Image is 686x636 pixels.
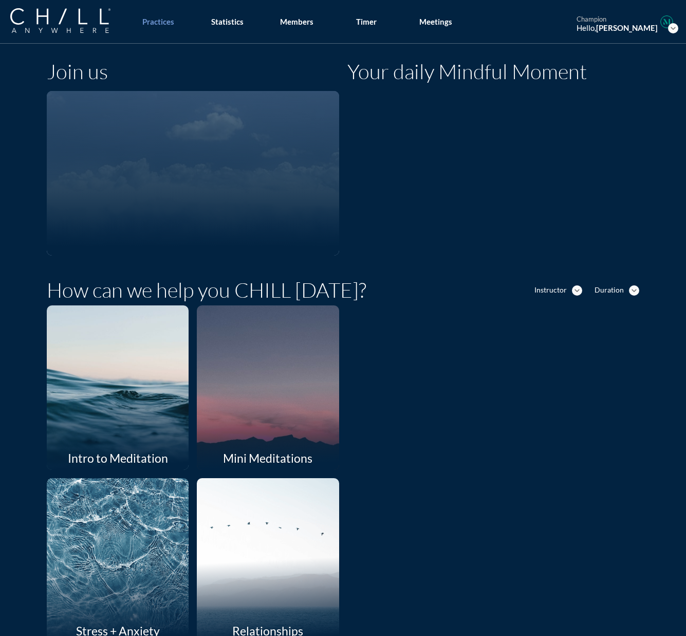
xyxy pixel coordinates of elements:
h1: How can we help you CHILL [DATE]? [47,278,366,302]
div: Timer [356,17,377,26]
i: expand_more [572,285,582,296]
div: champion [577,15,658,24]
img: Company Logo [10,8,110,33]
div: Instructor [534,286,567,295]
strong: [PERSON_NAME] [596,23,658,32]
div: Practices [142,17,174,26]
i: expand_more [629,285,639,296]
div: Intro to Meditation [47,446,189,470]
h1: Your daily Mindful Moment [347,59,587,84]
div: Statistics [211,17,244,26]
div: Meetings [419,17,452,26]
div: Mini Meditations [197,446,339,470]
a: Company Logo [10,8,131,34]
i: expand_more [668,23,678,33]
h1: Join us [47,59,108,84]
img: Profile icon [660,15,673,28]
div: Duration [595,286,624,295]
div: Hello, [577,23,658,32]
div: Members [280,17,313,26]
